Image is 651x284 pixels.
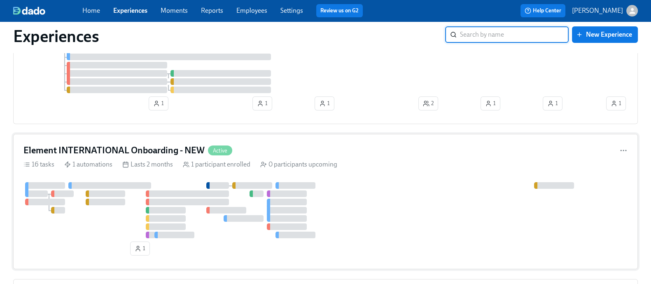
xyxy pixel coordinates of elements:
[13,7,45,15] img: dado
[130,242,150,256] button: 1
[13,7,82,15] a: dado
[257,99,268,108] span: 1
[423,99,434,108] span: 2
[122,160,173,169] div: Lasts 2 months
[23,144,205,157] h4: Element INTERNATIONAL Onboarding - NEW
[316,4,363,17] button: Review us on G2
[153,99,164,108] span: 1
[260,160,337,169] div: 0 participants upcoming
[572,26,638,43] button: New Experience
[252,96,272,110] button: 1
[547,99,558,108] span: 1
[481,96,500,110] button: 1
[578,31,632,39] span: New Experience
[611,99,621,108] span: 1
[236,7,267,14] a: Employees
[82,7,100,14] a: Home
[183,160,250,169] div: 1 participant enrolled
[280,7,303,14] a: Settings
[418,96,438,110] button: 2
[485,99,496,108] span: 1
[13,134,638,269] a: Element INTERNATIONAL Onboarding - NEWActive16 tasks 1 automations Lasts 2 months 1 participant e...
[319,99,330,108] span: 1
[113,7,147,14] a: Experiences
[315,96,334,110] button: 1
[543,96,562,110] button: 1
[606,96,626,110] button: 1
[572,5,638,16] button: [PERSON_NAME]
[135,244,145,253] span: 1
[13,26,99,46] h1: Experiences
[572,6,623,15] p: [PERSON_NAME]
[201,7,223,14] a: Reports
[208,148,232,154] span: Active
[149,96,168,110] button: 1
[520,4,565,17] button: Help Center
[161,7,188,14] a: Moments
[460,26,569,43] input: Search by name
[320,7,359,15] a: Review us on G2
[64,160,112,169] div: 1 automations
[23,160,54,169] div: 16 tasks
[525,7,561,15] span: Help Center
